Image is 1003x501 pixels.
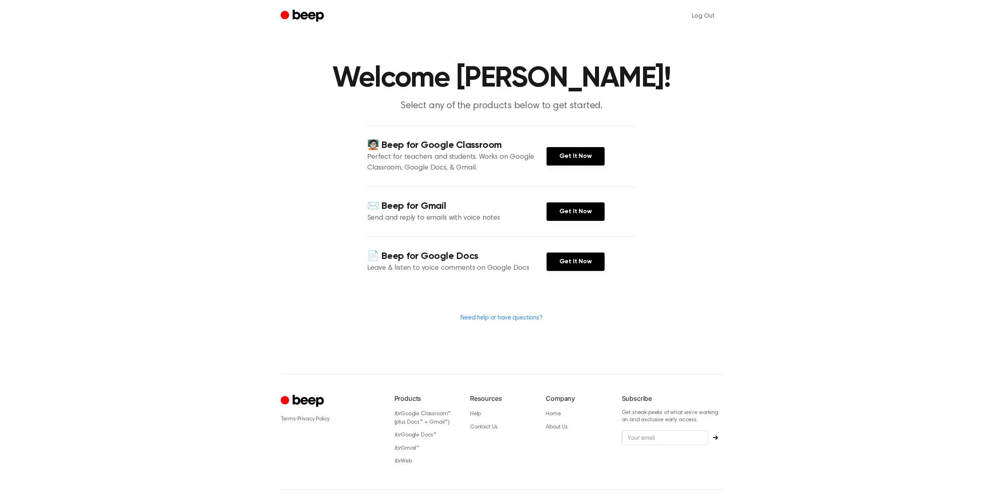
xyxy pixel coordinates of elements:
[547,147,605,166] a: Get It Now
[367,152,547,174] p: Perfect for teachers and students. Works on Google Classroom, Google Docs, & Gmail.
[547,253,605,271] a: Get It Now
[684,6,723,26] a: Log Out
[281,394,326,409] a: Cruip
[348,99,655,113] p: Select any of the products below to get started.
[394,459,412,464] a: forWeb
[708,435,723,440] button: Subscribe
[367,213,547,224] p: Send and reply to emails with voice notes
[394,446,420,451] a: forGmail™
[394,411,451,425] a: forGoogle Classroom™ (plus Docs™ + Gmail™)
[394,411,401,417] i: for
[547,202,605,221] a: Get It Now
[394,432,437,438] a: forGoogle Docs™
[367,139,547,152] h4: 🧑🏻‍🏫 Beep for Google Classroom
[622,394,723,403] h6: Subscribe
[281,416,296,422] a: Terms
[394,432,401,438] i: for
[460,315,543,321] a: Need help or have questions?
[394,459,401,464] i: for
[470,394,533,403] h6: Resources
[546,411,561,417] a: Home
[546,424,568,430] a: About Us
[470,424,498,430] a: Contact Us
[622,410,723,424] p: Get sneak peeks of what we’re working on and exclusive early access.
[367,250,547,263] h4: 📄 Beep for Google Docs
[297,416,330,422] a: Privacy Policy
[281,415,382,423] div: ·
[394,394,457,403] h6: Products
[622,430,708,445] input: Your email
[297,64,707,93] h1: Welcome [PERSON_NAME]!
[394,446,401,451] i: for
[367,263,547,274] p: Leave & listen to voice comments on Google Docs
[470,411,481,417] a: Help
[367,200,547,213] h4: ✉️ Beep for Gmail
[281,8,326,24] a: Beep
[546,394,609,403] h6: Company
